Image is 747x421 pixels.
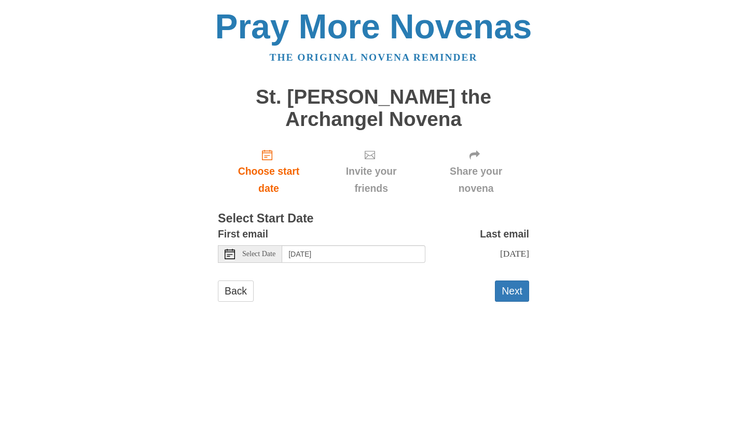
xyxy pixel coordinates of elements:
[495,280,529,302] button: Next
[270,52,478,63] a: The original novena reminder
[242,250,275,258] span: Select Date
[423,141,529,202] div: Click "Next" to confirm your start date first.
[218,280,254,302] a: Back
[500,248,529,259] span: [DATE]
[433,163,519,197] span: Share your novena
[218,212,529,226] h3: Select Start Date
[218,141,320,202] a: Choose start date
[330,163,412,197] span: Invite your friends
[218,86,529,130] h1: St. [PERSON_NAME] the Archangel Novena
[480,226,529,243] label: Last email
[215,7,532,46] a: Pray More Novenas
[228,163,309,197] span: Choose start date
[218,226,268,243] label: First email
[320,141,423,202] div: Click "Next" to confirm your start date first.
